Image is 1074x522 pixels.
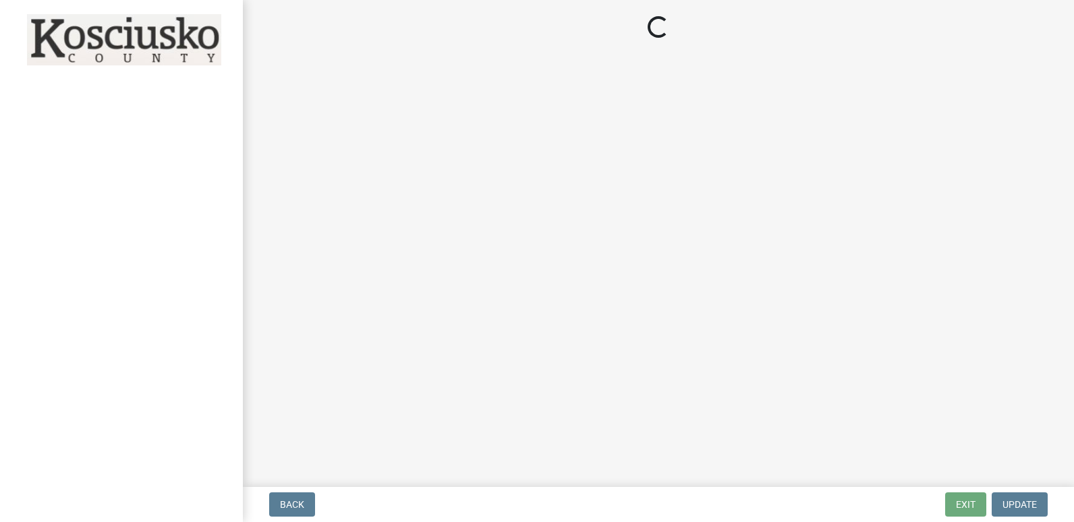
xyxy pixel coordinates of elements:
[992,492,1048,517] button: Update
[269,492,315,517] button: Back
[280,499,304,510] span: Back
[1002,499,1037,510] span: Update
[945,492,986,517] button: Exit
[27,14,221,65] img: Kosciusko County, Indiana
